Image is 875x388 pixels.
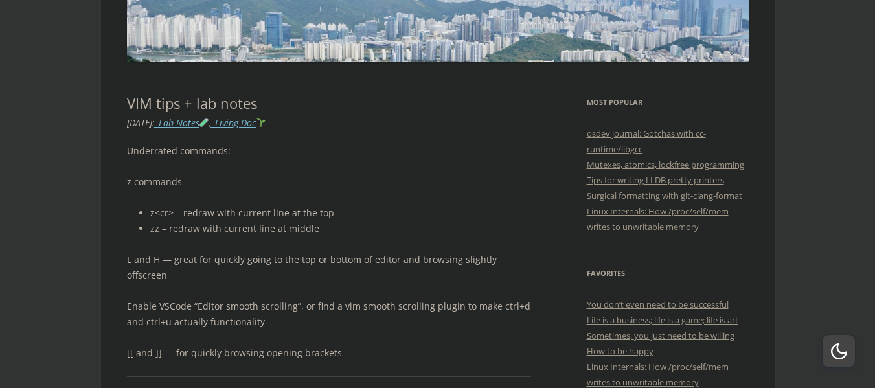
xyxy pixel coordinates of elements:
[587,95,749,110] h3: Most Popular
[127,117,152,129] time: [DATE]
[127,117,267,129] i: : ,
[127,252,532,283] p: L and H — great for quickly going to the top or bottom of editor and browsing slightly offscreen
[127,299,532,330] p: Enable VSCode “Editor smooth scrolling”, or find a vim smooth scrolling plugin to make ctrl+d and...
[127,95,532,111] h1: VIM tips + lab notes
[587,266,749,281] h3: Favorites
[127,174,532,190] p: z commands
[211,117,266,129] a: _Living Doc
[587,314,738,326] a: Life is a business; life is a game; life is art
[587,205,729,233] a: Linux Internals: How /proc/self/mem writes to unwritable memory
[150,221,532,236] li: zz – redraw with current line at middle
[587,159,744,170] a: Mutexes, atomics, lockfree programming
[127,143,532,159] p: Underrated commands:
[587,128,706,155] a: osdev journal: Gotchas with cc-runtime/libgcc
[587,330,734,341] a: Sometimes, you just need to be willing
[587,345,653,357] a: How to be happy
[199,118,209,127] img: 🧪
[587,174,724,186] a: Tips for writing LLDB pretty printers
[256,118,266,127] img: 🌱
[155,117,210,129] a: _Lab Notes
[127,345,532,361] p: [[ and ]] — for quickly browsing opening brackets
[150,205,532,221] li: z<cr> – redraw with current line at the top
[587,190,742,201] a: Surgical formatting with git-clang-format
[587,299,729,310] a: You don’t even need to be successful
[587,361,729,388] a: Linux Internals: How /proc/self/mem writes to unwritable memory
